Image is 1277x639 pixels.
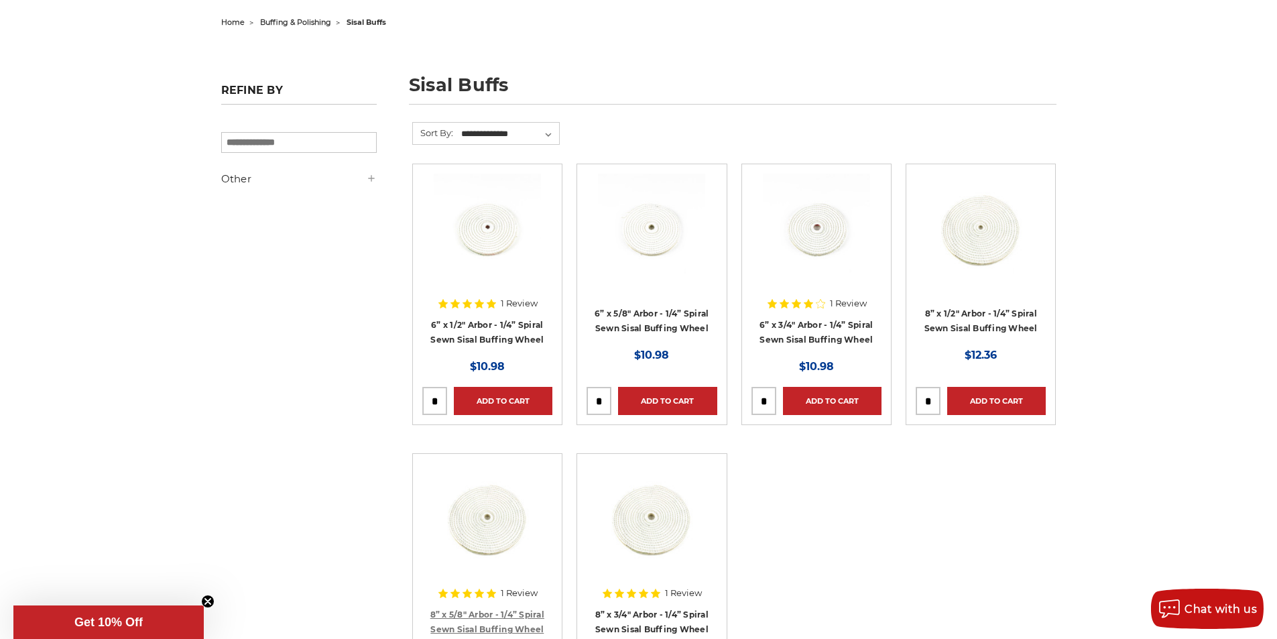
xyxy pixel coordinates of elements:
[598,174,705,281] img: 6” x 5/8" Arbor - 1/4” Spiral Sewn Sisal Buffing Wheel
[430,609,544,635] a: 8” x 5/8" Arbor - 1/4” Spiral Sewn Sisal Buffing Wheel
[634,349,669,361] span: $10.98
[434,174,541,281] img: 6” x 1/2" Arbor - 1/4” Spiral Sewn Sisal Buffing Wheel
[751,174,881,304] a: 6” x 3/4" Arbor - 1/4” Spiral Sewn Sisal Buffing Wheel
[1184,603,1257,616] span: Chat with us
[598,463,705,571] img: 8” x 3/4" Arbor - 1/4” Spiral Sewn Sisal Buffing Wheel
[422,463,552,593] a: 8” x 5/8" Arbor - 1/4” Spiral Sewn Sisal Buffing Wheel
[799,360,834,373] span: $10.98
[965,349,997,361] span: $12.36
[501,299,538,308] span: 1 Review
[422,174,552,304] a: 6” x 1/2" Arbor - 1/4” Spiral Sewn Sisal Buffing Wheel
[759,320,873,345] a: 6” x 3/4" Arbor - 1/4” Spiral Sewn Sisal Buffing Wheel
[434,463,541,571] img: 8” x 5/8" Arbor - 1/4” Spiral Sewn Sisal Buffing Wheel
[470,360,505,373] span: $10.98
[924,308,1038,334] a: 8” x 1/2" Arbor - 1/4” Spiral Sewn Sisal Buffing Wheel
[947,387,1046,415] a: Add to Cart
[595,609,709,635] a: 8” x 3/4" Arbor - 1/4” Spiral Sewn Sisal Buffing Wheel
[221,84,377,105] h5: Refine by
[595,308,709,334] a: 6” x 5/8" Arbor - 1/4” Spiral Sewn Sisal Buffing Wheel
[430,320,544,345] a: 6” x 1/2" Arbor - 1/4” Spiral Sewn Sisal Buffing Wheel
[459,124,559,144] select: Sort By:
[618,387,717,415] a: Add to Cart
[830,299,867,308] span: 1 Review
[13,605,204,639] div: Get 10% OffClose teaser
[916,174,1046,304] a: 8” x 1/2" Arbor - 1/4” Spiral Sewn Sisal Buffing Wheel
[221,17,245,27] a: home
[454,387,552,415] a: Add to Cart
[763,174,870,281] img: 6” x 3/4" Arbor - 1/4” Spiral Sewn Sisal Buffing Wheel
[587,463,717,593] a: 8” x 3/4" Arbor - 1/4” Spiral Sewn Sisal Buffing Wheel
[413,123,453,143] label: Sort By:
[260,17,331,27] a: buffing & polishing
[347,17,386,27] span: sisal buffs
[587,174,717,304] a: 6” x 5/8" Arbor - 1/4” Spiral Sewn Sisal Buffing Wheel
[1151,589,1264,629] button: Chat with us
[783,387,881,415] a: Add to Cart
[409,76,1056,105] h1: sisal buffs
[74,616,143,629] span: Get 10% Off
[501,589,538,597] span: 1 Review
[927,174,1034,281] img: 8” x 1/2" Arbor - 1/4” Spiral Sewn Sisal Buffing Wheel
[221,171,377,187] h5: Other
[201,595,215,608] button: Close teaser
[665,589,702,597] span: 1 Review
